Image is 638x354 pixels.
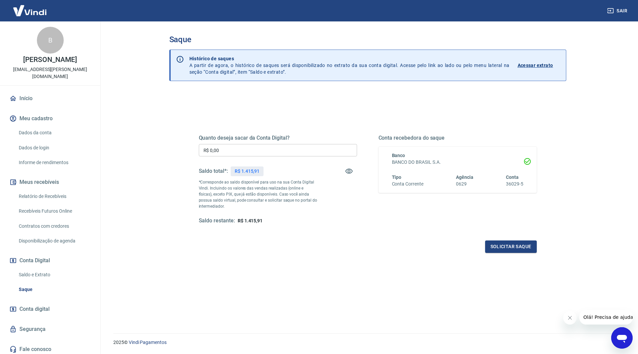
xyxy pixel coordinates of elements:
h6: Conta Corrente [392,181,423,188]
a: Dados de login [16,141,92,155]
button: Meu cadastro [8,111,92,126]
a: Início [8,91,92,106]
p: [PERSON_NAME] [23,56,77,63]
p: Acessar extrato [518,62,553,69]
a: Relatório de Recebíveis [16,190,92,203]
span: R$ 1.415,91 [238,218,263,223]
h5: Saldo total*: [199,168,228,174]
p: Histórico de saques [189,55,510,62]
a: Disponibilização de agenda [16,234,92,248]
a: Recebíveis Futuros Online [16,204,92,218]
span: Conta digital [19,304,50,314]
a: Contratos com credores [16,219,92,233]
p: R$ 1.415,91 [235,168,259,175]
p: 2025 © [113,339,622,346]
h6: 0629 [456,181,473,188]
span: Olá! Precisa de ajuda? [4,5,56,10]
h5: Quanto deseja sacar da Conta Digital? [199,135,357,141]
iframe: Botão para abrir a janela de mensagens [611,327,633,349]
h6: 36029-5 [506,181,523,188]
button: Meus recebíveis [8,175,92,190]
p: *Corresponde ao saldo disponível para uso na sua Conta Digital Vindi. Incluindo os valores das ve... [199,179,317,209]
a: Conta digital [8,302,92,316]
iframe: Mensagem da empresa [579,310,633,325]
iframe: Fechar mensagem [563,311,577,325]
a: Informe de rendimentos [16,156,92,169]
a: Acessar extrato [518,55,561,75]
h3: Saque [169,35,566,44]
span: Banco [392,153,405,158]
a: Saldo e Extrato [16,268,92,282]
button: Sair [606,5,630,17]
p: [EMAIL_ADDRESS][PERSON_NAME][DOMAIN_NAME] [5,66,95,80]
a: Dados da conta [16,126,92,140]
div: B [37,27,64,54]
span: Agência [456,174,473,180]
a: Saque [16,283,92,296]
a: Vindi Pagamentos [129,340,167,345]
h6: BANCO DO BRASIL S.A. [392,159,523,166]
span: Conta [506,174,519,180]
span: Tipo [392,174,402,180]
h5: Saldo restante: [199,217,235,224]
p: A partir de agora, o histórico de saques será disponibilizado no extrato da sua conta digital. Ac... [189,55,510,75]
button: Conta Digital [8,253,92,268]
h5: Conta recebedora do saque [379,135,537,141]
a: Segurança [8,322,92,337]
img: Vindi [8,0,52,21]
button: Solicitar saque [485,240,537,253]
